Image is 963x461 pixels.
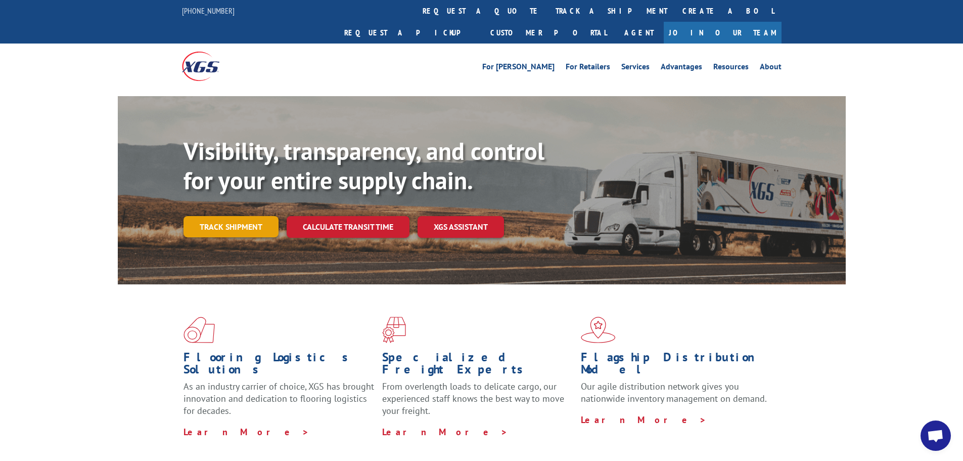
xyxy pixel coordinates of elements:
h1: Flooring Logistics Solutions [184,351,375,381]
a: Services [621,63,650,74]
b: Visibility, transparency, and control for your entire supply chain. [184,135,544,196]
a: Resources [713,63,749,74]
div: Open chat [921,421,951,451]
a: Agent [614,22,664,44]
img: xgs-icon-focused-on-flooring-red [382,317,406,343]
span: Our agile distribution network gives you nationwide inventory management on demand. [581,381,767,404]
a: About [760,63,782,74]
h1: Specialized Freight Experts [382,351,573,381]
span: As an industry carrier of choice, XGS has brought innovation and dedication to flooring logistics... [184,381,374,416]
a: Join Our Team [664,22,782,44]
p: From overlength loads to delicate cargo, our experienced staff knows the best way to move your fr... [382,381,573,426]
a: Track shipment [184,216,279,237]
a: Learn More > [184,426,309,438]
img: xgs-icon-flagship-distribution-model-red [581,317,616,343]
a: For [PERSON_NAME] [482,63,555,74]
a: XGS ASSISTANT [418,216,504,238]
a: Calculate transit time [287,216,409,238]
a: Learn More > [581,414,707,426]
a: [PHONE_NUMBER] [182,6,235,16]
a: Request a pickup [337,22,483,44]
a: For Retailers [566,63,610,74]
h1: Flagship Distribution Model [581,351,772,381]
a: Customer Portal [483,22,614,44]
a: Advantages [661,63,702,74]
a: Learn More > [382,426,508,438]
img: xgs-icon-total-supply-chain-intelligence-red [184,317,215,343]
